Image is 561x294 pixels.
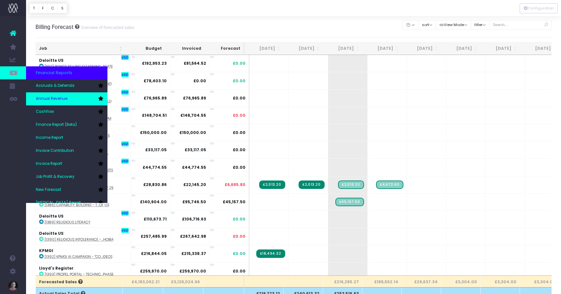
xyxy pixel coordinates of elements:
[140,130,167,135] strong: £150,000.00
[520,275,559,287] th: £3,304.00
[26,131,107,144] a: Income Report
[35,24,74,30] span: Billing Forecast
[179,130,206,135] strong: £150,000.00
[39,279,83,285] span: Forecasted Sales
[225,182,245,188] span: £6,685.80
[142,113,167,118] strong: £148,704.51
[39,265,74,271] strong: Lloyd's Register
[36,262,131,280] td: :
[48,3,58,13] button: C
[144,78,167,84] strong: £78,403.10
[323,42,362,55] th: Oct 25: activate to sort column ascending
[183,95,206,101] strong: £76,965.89
[26,196,107,209] a: [MEDICAL_DATA] Report
[204,42,244,55] th: Forecast
[36,70,72,76] span: Financial Reports
[233,95,245,101] span: £0.00
[402,275,441,287] th: £29,637.34
[126,42,165,55] th: Budget
[121,72,129,77] span: USD
[36,187,61,193] span: New Forecast
[36,148,74,154] span: Invoice Contribution
[36,200,81,206] span: [MEDICAL_DATA] Report
[121,211,129,216] span: USD
[244,42,284,55] th: Aug 25: activate to sort column ascending
[323,275,362,287] th: £216,285.27
[39,231,63,236] strong: Deloitte US
[163,275,203,287] th: £3,128,024.66
[362,275,402,287] th: £188,552.14
[193,78,206,84] strong: £0.00
[481,275,520,287] th: £3,304.00
[362,42,402,55] th: Nov 25: activate to sort column ascending
[436,20,471,30] button: View Mode
[121,90,129,95] span: USD
[29,3,67,13] div: Vertical button group
[299,180,324,189] span: Streamtime Invoice: 2260 – [1366] Vault - Hosting and Application Support - Year 4, Nov 24-Nov 25
[36,96,67,102] span: Annual Revenue
[520,42,559,55] th: Mar 26: activate to sort column ascending
[38,3,48,13] button: F
[145,147,167,153] strong: £33,117.05
[179,268,206,274] strong: £259,970.00
[180,234,206,239] strong: £267,642.98
[36,122,77,128] span: Finance Report (Beta)
[121,55,129,60] span: USD
[45,203,109,207] abbr: [1386] Capability building - the measure of us
[45,64,113,69] abbr: [1197] Power Selling Elearning - Create
[144,95,167,101] strong: £76,965.89
[123,275,163,287] th: £4,183,062.21
[223,199,245,205] span: £45,157.50
[8,281,18,291] img: images/default_profile_image.png
[233,130,245,136] span: £0.00
[26,183,107,196] a: New Forecast
[45,272,114,277] abbr: [1393] Propel Portal - Technical Codes Design & Build Phase
[520,3,558,13] div: Vertical button group
[142,60,167,66] strong: £192,953.23
[233,147,245,153] span: £0.00
[233,268,245,274] span: £0.00
[143,165,167,170] strong: £44,774.55
[141,251,167,256] strong: £216,844.05
[36,135,63,141] span: Income Report
[45,220,91,225] abbr: [1389] Religious Literacy
[233,60,245,66] span: £0.00
[140,199,167,205] strong: £140,904.00
[143,182,167,187] strong: £28,830.86
[441,275,481,287] th: £3,304.00
[233,234,245,239] span: £0.00
[233,78,245,84] span: £0.00
[402,42,441,55] th: Dec 25: activate to sort column ascending
[39,58,63,63] strong: Deloitte US
[141,234,167,239] strong: £257,485.99
[26,157,107,170] a: Invoice Report
[26,105,107,118] a: Cashflow
[26,170,107,183] a: Job Profit & Recovery
[184,60,206,66] strong: £81,564.52
[36,109,54,115] span: Cashflow
[489,20,552,30] input: Search...
[79,24,134,30] small: Overview of forecasted sales
[338,180,364,189] span: Streamtime Draft Invoice: [1366] Vault - Hosting and Application Support - Year 4, Nov 24-Nov 25
[26,144,107,157] a: Invoice Contribution
[481,42,520,55] th: Feb 26: activate to sort column ascending
[233,251,245,257] span: £0.00
[121,159,129,164] span: USD
[26,92,107,105] a: Annual Revenue
[182,216,206,222] strong: £106,716.63
[39,213,63,219] strong: Deloitte US
[36,245,131,262] td: :
[165,42,204,55] th: Invoiced
[256,249,285,258] span: Streamtime Invoice: 2243 – [1392] AI Campaign -
[180,113,206,118] strong: £148,704.55
[36,210,131,228] td: :
[45,254,112,259] abbr: [1392] KPMGI AI Campaign -
[121,141,129,146] span: USD
[233,216,245,222] span: £0.00
[45,237,114,242] abbr: [1390] Religious Intolerance - Antisemitism + Islamophobia
[29,3,39,13] button: T
[259,180,285,189] span: Streamtime Invoice: 2254 – [1366] Vault - Hosting and Application Support - Year 4, Nov 24-Nov 25
[185,147,206,153] strong: £33,117.05
[418,20,436,30] button: sort
[39,248,53,253] strong: KPMGI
